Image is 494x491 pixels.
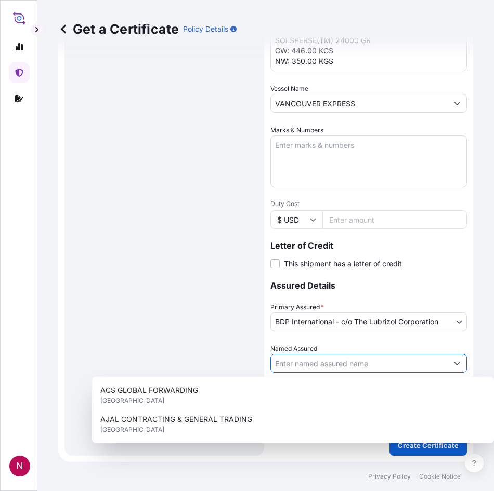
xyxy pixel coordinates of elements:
[271,354,448,373] input: Assured Name
[448,354,466,373] button: Show suggestions
[270,200,467,208] span: Duty Cost
[270,125,323,135] label: Marks & Numbers
[16,461,23,471] span: N
[183,24,228,34] p: Policy Details
[270,281,467,290] p: Assured Details
[100,385,198,395] span: ACS GLOBAL FORWARDING
[448,94,466,113] button: Show suggestions
[100,414,252,425] span: AJAL CONTRACTING & GENERAL TRADING
[58,21,179,37] p: Get a Certificate
[322,210,467,229] input: Enter amount
[270,241,467,250] p: Letter of Credit
[275,317,438,327] span: BDP International - c/o The Lubrizol Corporation
[398,440,459,451] p: Create Certificate
[270,344,317,354] label: Named Assured
[100,425,164,435] span: [GEOGRAPHIC_DATA]
[270,84,308,94] label: Vessel Name
[100,395,164,406] span: [GEOGRAPHIC_DATA]
[419,472,461,481] p: Cookie Notice
[271,94,448,113] input: Type to search vessel name or IMO
[368,472,411,481] p: Privacy Policy
[270,302,324,312] span: Primary Assured
[284,258,402,269] span: This shipment has a letter of credit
